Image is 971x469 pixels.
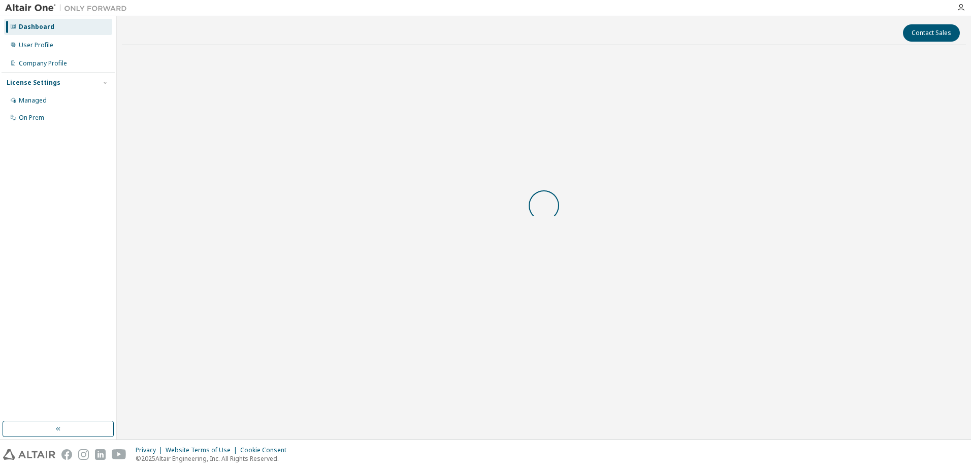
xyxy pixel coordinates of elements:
img: Altair One [5,3,132,13]
div: License Settings [7,79,60,87]
div: Cookie Consent [240,446,293,454]
img: linkedin.svg [95,449,106,460]
div: Website Terms of Use [166,446,240,454]
img: altair_logo.svg [3,449,55,460]
div: Privacy [136,446,166,454]
p: © 2025 Altair Engineering, Inc. All Rights Reserved. [136,454,293,463]
div: On Prem [19,114,44,122]
div: Managed [19,96,47,105]
div: User Profile [19,41,53,49]
img: instagram.svg [78,449,89,460]
img: facebook.svg [61,449,72,460]
div: Dashboard [19,23,54,31]
button: Contact Sales [903,24,960,42]
img: youtube.svg [112,449,126,460]
div: Company Profile [19,59,67,68]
